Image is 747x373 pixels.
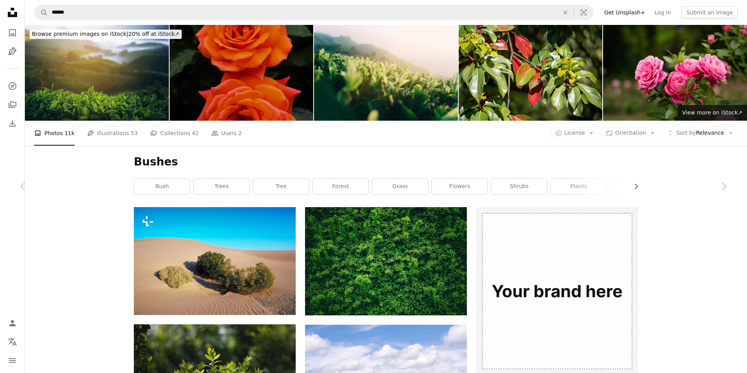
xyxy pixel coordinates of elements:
a: plants [551,179,607,194]
img: file-1635990775102-c9800842e1cdimage [476,207,638,369]
span: Relevance [676,129,724,137]
a: Illustrations [5,44,20,59]
button: Search Unsplash [35,5,48,20]
a: Collections 42 [150,121,199,146]
span: License [565,130,585,136]
button: scroll list to the right [629,179,638,194]
button: Orientation [601,127,659,139]
a: a couple of bushes sitting in the middle of a desert [134,257,296,264]
a: bush [134,179,190,194]
a: Explore [5,78,20,94]
img: green leaf plants during daytime [305,207,467,315]
button: Submit an image [682,6,738,19]
a: Collections [5,97,20,113]
span: 42 [192,129,199,137]
a: tree [253,179,309,194]
img: Pink roses in garden [603,25,747,121]
span: Browse premium images on iStock | [32,31,128,37]
span: Sort by [676,130,696,136]
img: Tea plantation in India [25,25,169,121]
a: Next [700,149,747,224]
a: trees [194,179,249,194]
span: 53 [131,129,138,137]
h1: Bushes [134,155,638,169]
img: Cinnamomum camphora [459,25,603,121]
span: 2 [238,129,242,137]
button: License [551,127,599,139]
a: Get Unsplash+ [600,6,650,19]
form: Find visuals sitewide [34,5,593,20]
a: Log in [650,6,675,19]
a: grass [372,179,428,194]
button: Menu [5,353,20,368]
button: Clear [557,5,574,20]
a: flowers [432,179,487,194]
button: Sort byRelevance [663,127,738,139]
a: Photos [5,25,20,40]
a: Illustrations 53 [87,121,138,146]
img: a couple of bushes sitting in the middle of a desert [134,207,296,315]
span: Orientation [615,130,646,136]
a: View more on iStock↗ [677,105,747,121]
a: Browse premium images on iStock|20% off at iStock↗ [25,25,186,44]
div: 20% off at iStock ↗ [30,30,182,39]
a: green leaf plants during daytime [305,258,467,265]
a: Users 2 [211,121,242,146]
img: Tea plantation in Sri Lanka [314,25,458,121]
span: View more on iStock ↗ [682,109,742,116]
button: Language [5,334,20,350]
a: garden [610,179,666,194]
img: Blooming orange roses growing in the garden with fresh green leaves [170,25,314,121]
a: forest [313,179,368,194]
button: Visual search [574,5,593,20]
a: Download History [5,116,20,131]
a: shrubs [491,179,547,194]
a: Log in / Sign up [5,315,20,331]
